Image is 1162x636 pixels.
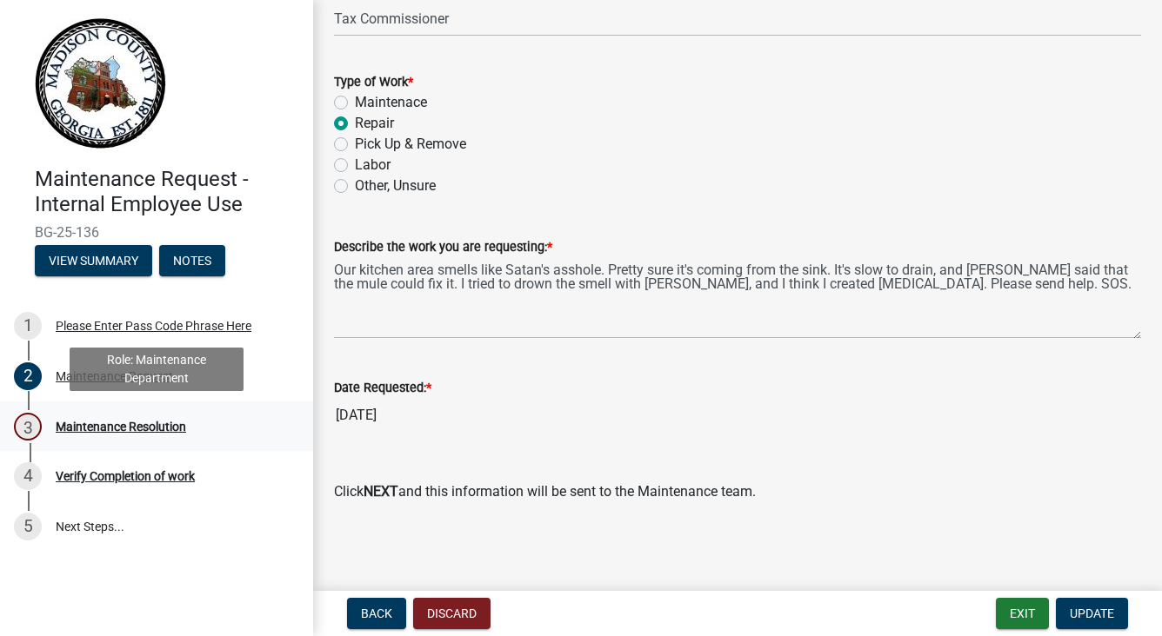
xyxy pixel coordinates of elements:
[996,598,1049,629] button: Exit
[159,245,225,276] button: Notes
[35,224,278,241] span: BG-25-136
[56,320,251,332] div: Please Enter Pass Code Phrase Here
[355,176,436,196] label: Other, Unsure
[355,155,391,176] label: Labor
[347,598,406,629] button: Back
[334,242,552,254] label: Describe the work you are requesting:
[355,134,466,155] label: Pick Up & Remove
[35,167,299,217] h4: Maintenance Request - Internal Employee Use
[355,113,394,134] label: Repair
[334,76,413,89] label: Type of Work
[14,312,42,340] div: 1
[70,348,244,391] div: Role: Maintenance Department
[364,483,398,500] strong: NEXT
[334,382,431,394] label: Date Requested:
[35,18,166,149] img: Madison County, Georgia
[56,470,195,482] div: Verify Completion of work
[334,481,1141,502] p: Click and this information will be sent to the Maintenance team.
[56,421,186,433] div: Maintenance Resolution
[14,362,42,390] div: 2
[14,513,42,540] div: 5
[413,598,491,629] button: Discard
[355,92,427,113] label: Maintenace
[14,413,42,441] div: 3
[56,370,173,382] div: Maintenance Request
[35,245,152,276] button: View Summary
[35,255,152,268] wm-modal-confirm: Summary
[1056,598,1128,629] button: Update
[361,606,392,620] span: Back
[14,462,42,490] div: 4
[159,255,225,268] wm-modal-confirm: Notes
[1070,606,1114,620] span: Update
